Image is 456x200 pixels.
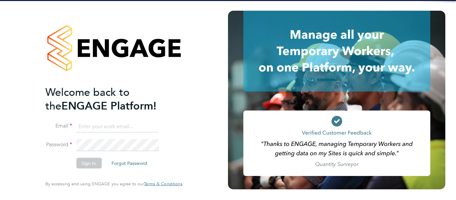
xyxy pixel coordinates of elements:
[45,85,176,113] h2: ENGAGE Platform!
[76,121,159,133] input: Enter your work email...
[45,181,182,187] span: By accessing and using ENGAGE you agree to our
[106,158,153,169] button: Forgot Password
[76,158,101,169] button: Sign In
[45,123,72,130] label: Email
[144,181,182,187] a: Terms & Conditions
[45,85,130,112] span: Welcome back to the
[45,141,72,148] label: Password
